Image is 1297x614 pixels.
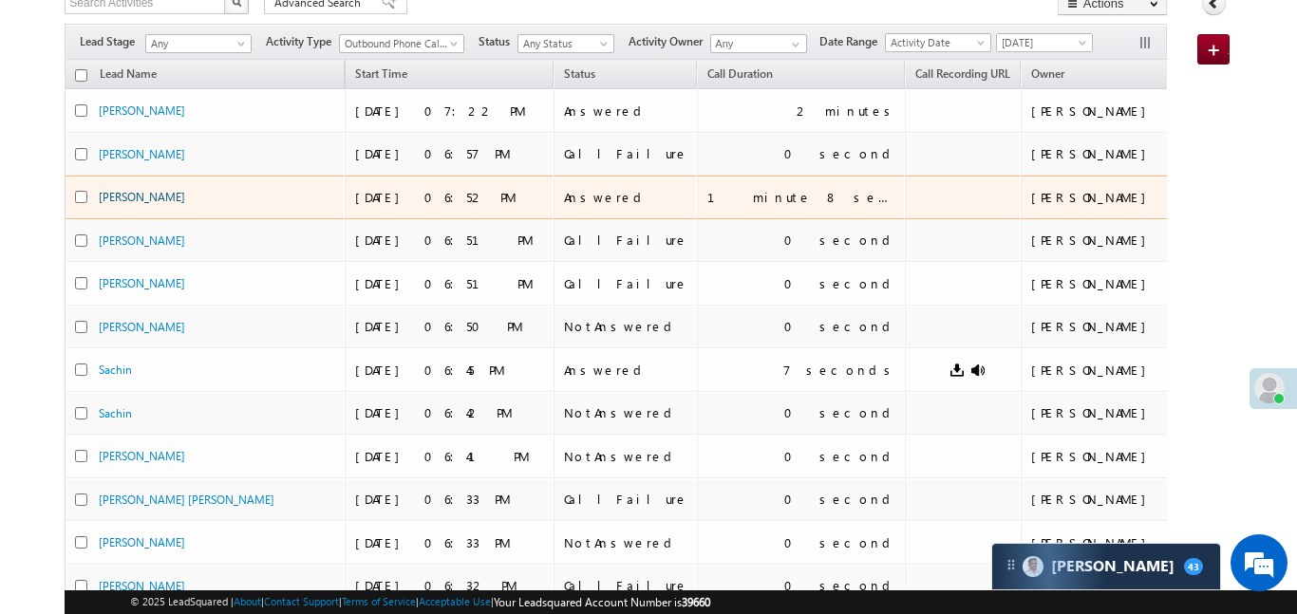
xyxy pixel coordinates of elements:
a: [PERSON_NAME] [99,320,185,334]
a: [PERSON_NAME] [99,579,185,593]
span: Status [479,33,517,50]
div: NotAnswered [564,534,688,551]
div: [PERSON_NAME] .d [1031,318,1189,335]
span: 43 [1184,558,1203,575]
a: Start Time [346,64,417,88]
a: Sachin [99,406,132,420]
span: Start Time [355,66,407,81]
div: 0 second [784,275,897,292]
div: CallFailure [564,145,688,162]
input: Check all records [75,69,87,82]
span: Activity Date [886,34,985,51]
input: Type to Search [710,34,807,53]
div: [PERSON_NAME] .d [1031,145,1189,162]
div: [DATE] 06:42 PM [355,404,545,421]
div: 0 second [784,534,897,551]
div: carter-dragCarter[PERSON_NAME]43 [991,543,1221,590]
span: Your Leadsquared Account Number is [494,595,710,609]
div: [PERSON_NAME] .d [1031,232,1189,249]
div: [DATE] 06:32 PM [355,577,545,594]
div: NotAnswered [564,404,688,421]
div: 2 minutes [797,102,897,120]
div: [PERSON_NAME] .d [1031,362,1189,379]
div: CallFailure [564,275,688,292]
div: 1 minute 8 seconds [707,189,897,206]
div: 0 second [784,404,897,421]
div: CallFailure [564,491,688,508]
div: NotAnswered [564,318,688,335]
a: Contact Support [264,595,339,607]
a: [PERSON_NAME] [99,449,185,463]
span: Outbound Phone Call Activity [340,35,455,52]
div: [PERSON_NAME] .d [1031,491,1189,508]
div: CallFailure [564,232,688,249]
div: [DATE] 06:45 PM [355,362,545,379]
img: carter-drag [1004,557,1019,572]
span: Owner [1031,66,1064,81]
a: [PERSON_NAME] [99,103,185,118]
a: [PERSON_NAME] [99,147,185,161]
div: 0 second [784,491,897,508]
span: Call Recording URL [915,66,1010,81]
span: Date Range [819,33,885,50]
div: [PERSON_NAME] .d [1031,102,1189,120]
div: Answered [564,362,688,379]
a: Any [145,34,252,53]
div: [PERSON_NAME] .d [1031,448,1189,465]
div: 0 second [784,145,897,162]
a: Status [555,64,605,88]
div: [PERSON_NAME] .d [1031,404,1189,421]
span: © 2025 LeadSquared | | | | | [130,593,710,611]
div: [DATE] 06:33 PM [355,534,545,551]
span: Activity Owner [629,33,710,50]
a: Call Duration [698,64,782,88]
div: [DATE] 06:33 PM [355,491,545,508]
div: Answered [564,189,688,206]
div: [DATE] 06:52 PM [355,189,545,206]
a: Any Status [517,34,614,53]
a: [PERSON_NAME] [99,190,185,204]
div: [DATE] 06:41 PM [355,448,545,465]
div: 7 seconds [783,362,897,379]
div: [DATE] 06:51 PM [355,275,545,292]
span: Lead Stage [80,33,142,50]
div: [DATE] 06:57 PM [355,145,545,162]
a: Sachin [99,363,132,377]
a: Show All Items [781,35,805,54]
a: [DATE] [996,33,1093,52]
span: 39660 [682,595,710,609]
a: [PERSON_NAME] [99,233,185,248]
span: Any [146,35,245,52]
div: [PERSON_NAME] .d [1031,534,1189,551]
div: 0 second [784,448,897,465]
span: Any Status [518,35,609,52]
a: [PERSON_NAME] [99,535,185,549]
a: About [234,595,261,607]
div: [DATE] 06:50 PM [355,318,545,335]
div: Answered [564,102,688,120]
a: Activity Date [885,33,991,52]
a: Terms of Service [342,595,416,607]
span: Lead Name [90,64,166,88]
div: 0 second [784,232,897,249]
a: [PERSON_NAME] [99,276,185,290]
a: Outbound Phone Call Activity [339,34,464,53]
div: [PERSON_NAME] .d [1031,275,1189,292]
div: NotAnswered [564,448,688,465]
span: Call Duration [707,66,773,81]
div: [PERSON_NAME] .d [1031,189,1189,206]
span: [DATE] [997,34,1087,51]
div: 0 second [784,577,897,594]
a: Acceptable Use [419,595,491,607]
span: Activity Type [266,33,339,50]
a: [PERSON_NAME] [PERSON_NAME] [99,493,274,507]
div: CallFailure [564,577,688,594]
div: [DATE] 06:51 PM [355,232,545,249]
div: [DATE] 07:22 PM [355,102,545,120]
span: Status [564,66,595,81]
div: 0 second [784,318,897,335]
